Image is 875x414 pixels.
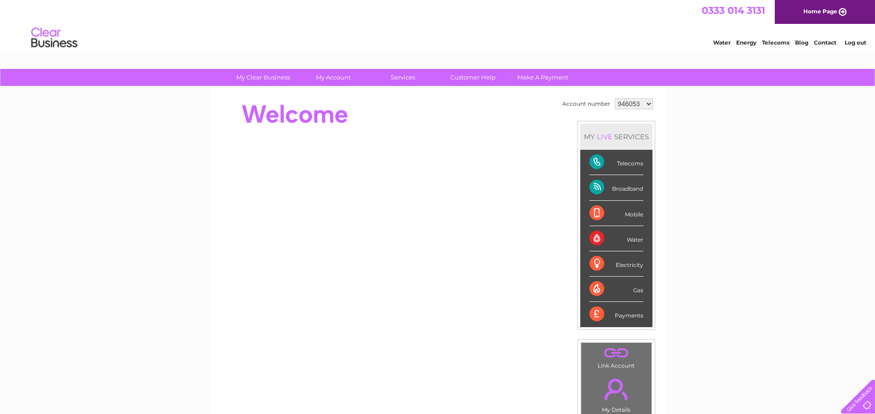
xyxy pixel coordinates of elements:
a: Customer Help [435,69,511,86]
td: Link Account [581,342,652,371]
a: . [583,373,649,405]
a: Make A Payment [505,69,581,86]
div: LIVE [595,132,614,141]
div: Broadband [589,175,643,200]
a: My Clear Business [225,69,301,86]
img: logo.png [31,24,78,52]
div: Gas [589,277,643,302]
div: Payments [589,302,643,327]
a: Log out [845,39,866,46]
div: Mobile [589,201,643,226]
div: Clear Business is a trading name of Verastar Limited (registered in [GEOGRAPHIC_DATA] No. 3667643... [221,5,655,45]
a: . [583,345,649,361]
div: Water [589,226,643,251]
div: MY SERVICES [580,124,652,150]
a: Services [365,69,441,86]
a: My Account [295,69,371,86]
a: Water [713,39,731,46]
a: Contact [814,39,836,46]
td: Account number [560,96,612,112]
div: Electricity [589,251,643,277]
div: Telecoms [589,150,643,175]
a: Energy [736,39,756,46]
a: Blog [795,39,808,46]
a: 0333 014 3131 [702,5,765,16]
a: Telecoms [762,39,789,46]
